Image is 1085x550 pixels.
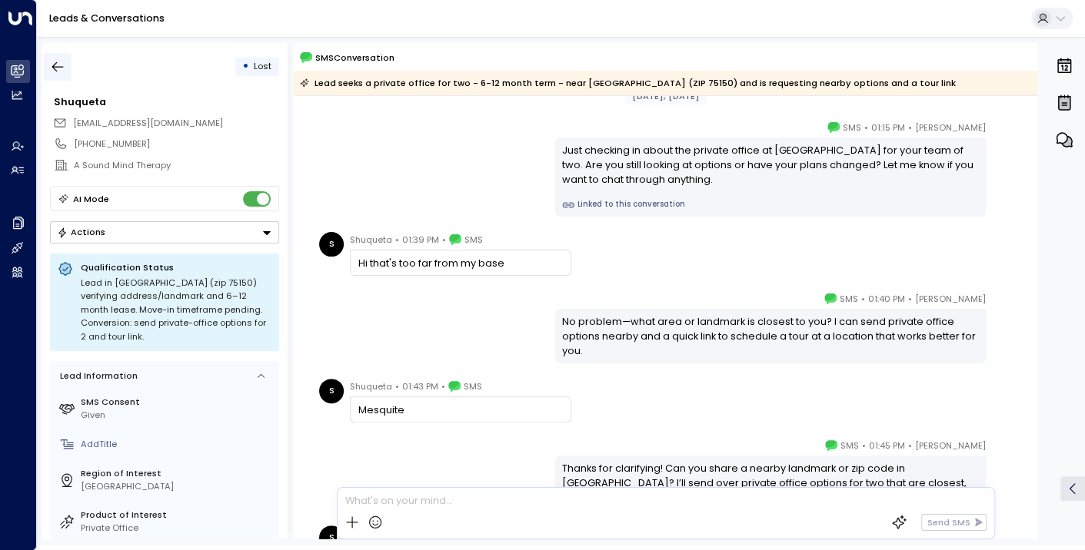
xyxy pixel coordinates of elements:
label: Region of Interest [81,467,274,480]
span: 01:15 PM [871,120,905,135]
div: S [319,379,344,403]
span: 01:45 PM [869,438,905,453]
div: Button group with a nested menu [50,221,279,244]
div: Mesquite [358,403,564,417]
span: [PERSON_NAME] [915,438,986,453]
span: SMS [840,438,859,453]
span: • [864,120,868,135]
span: [EMAIL_ADDRESS][DOMAIN_NAME] [73,117,223,129]
div: Private Office [81,522,274,535]
div: AI Mode [73,191,109,207]
div: Hi that's too far from my base [358,256,564,270]
span: • [442,232,446,247]
span: 01:43 PM [402,379,438,394]
span: • [908,120,912,135]
img: 17_headshot.jpg [992,291,1017,316]
div: Lead Information [55,369,138,383]
span: [PERSON_NAME] [915,120,986,135]
span: 01:40 PM [868,291,905,306]
div: [GEOGRAPHIC_DATA] [81,480,274,493]
div: Thanks for clarifying! Can you share a nearby landmark or zip code in [GEOGRAPHIC_DATA]? I’ll sen... [562,461,978,505]
label: SMS Consent [81,396,274,409]
div: Lead in [GEOGRAPHIC_DATA] (zip 75150) verifying address/landmark and 6–12 month lease. Move-in ti... [81,277,271,344]
a: Linked to this conversation [562,199,978,211]
span: SMS [843,120,861,135]
div: S [319,232,344,257]
span: Lost [254,60,271,72]
div: S [319,525,344,550]
img: 17_headshot.jpg [992,120,1017,144]
span: • [908,438,912,453]
div: AddTitle [81,438,274,451]
img: 17_headshot.jpg [992,438,1017,462]
span: • [862,438,866,453]
div: [DATE], [DATE] [626,88,706,104]
div: Given [81,409,274,422]
div: Just checking in about the private office at [GEOGRAPHIC_DATA] for your team of two. Are you stil... [562,143,978,187]
div: Shuqueta [54,94,278,109]
a: Leads & Conversations [49,12,165,25]
button: Actions [50,221,279,244]
span: • [908,291,912,306]
div: A Sound Mind Therapy [74,159,278,172]
span: [PERSON_NAME] [915,291,986,306]
div: Lead seeks a private office for two - 6-12 month term - near [GEOGRAPHIC_DATA] (ZIP 75150) and is... [300,75,956,91]
span: • [395,379,399,394]
div: No problem—what area or landmark is closest to you? I can send private office options nearby and ... [562,314,978,359]
span: SMS [464,232,483,247]
span: Shuqueta [350,379,392,394]
span: 01:39 PM [402,232,439,247]
span: support@asoundmindtherapy.com [73,117,223,130]
span: SMS [840,291,858,306]
span: • [441,379,445,394]
p: Qualification Status [81,261,271,273]
label: Product of Interest [81,509,274,522]
div: Actions [57,227,105,237]
div: • [241,55,248,78]
div: [PHONE_NUMBER] [74,137,278,151]
span: • [395,232,399,247]
span: • [861,291,865,306]
span: SMS Conversation [315,51,394,65]
span: SMS [464,379,482,394]
span: Shuqueta [350,232,392,247]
